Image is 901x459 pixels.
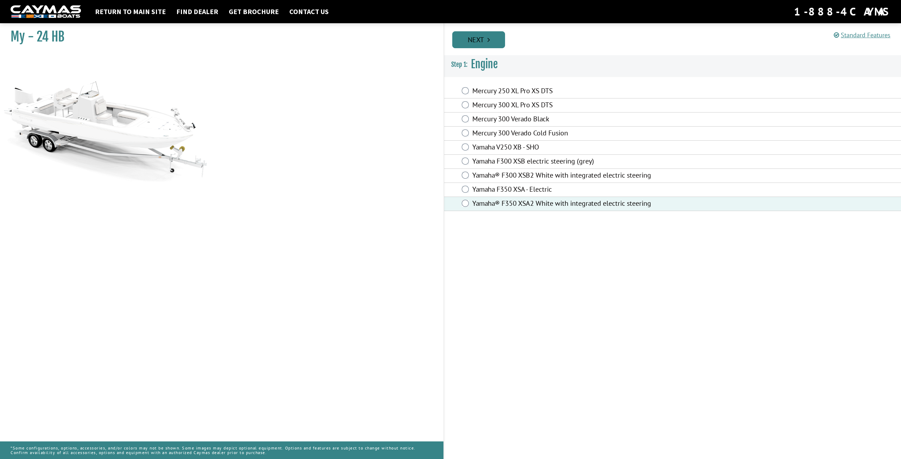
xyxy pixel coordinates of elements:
[286,7,332,16] a: Contact Us
[472,101,730,111] label: Mercury 300 XL Pro XS DTS
[92,7,169,16] a: Return to main site
[11,5,81,18] img: white-logo-c9c8dbefe5ff5ceceb0f0178aa75bf4bb51f6bca0971e226c86eb53dfe498488.png
[472,171,730,181] label: Yamaha® F300 XSB2 White with integrated electric steering
[11,29,426,45] h1: My - 24 HB
[794,4,890,19] div: 1-888-4CAYMAS
[472,129,730,139] label: Mercury 300 Verado Cold Fusion
[11,442,433,458] p: *Some configurations, options, accessories, and/or colors may not be shown. Some images may depic...
[472,199,730,209] label: Yamaha® F350 XSA2 White with integrated electric steering
[450,30,901,48] ul: Pagination
[472,143,730,153] label: Yamaha V250 XB - SHO
[472,185,730,195] label: Yamaha F350 XSA - Electric
[452,31,505,48] a: Next
[472,157,730,167] label: Yamaha F300 XSB electric steering (grey)
[225,7,282,16] a: Get Brochure
[472,115,730,125] label: Mercury 300 Verado Black
[472,87,730,97] label: Mercury 250 XL Pro XS DTS
[834,31,890,39] a: Standard Features
[173,7,222,16] a: Find Dealer
[444,51,901,77] h3: Engine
